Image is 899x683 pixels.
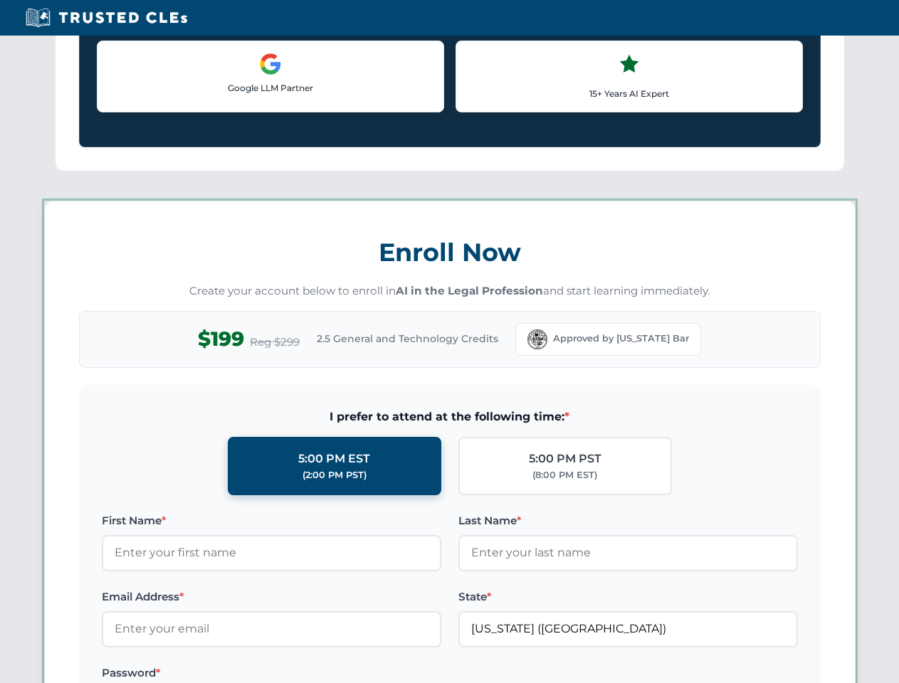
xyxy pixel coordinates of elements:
h3: Enroll Now [79,230,821,275]
label: First Name [102,512,441,529]
input: Florida (FL) [458,611,798,647]
label: Password [102,665,441,682]
span: $199 [198,323,244,355]
span: Reg $299 [250,334,300,351]
label: State [458,588,798,605]
div: 5:00 PM PST [529,450,601,468]
strong: AI in the Legal Profession [396,284,543,297]
img: Florida Bar [527,329,547,349]
input: Enter your email [102,611,441,647]
p: Google LLM Partner [109,81,432,95]
p: Create your account below to enroll in and start learning immediately. [79,283,821,300]
img: Trusted CLEs [21,7,191,28]
p: 15+ Years AI Expert [468,87,791,100]
label: Last Name [458,512,798,529]
div: (2:00 PM PST) [303,468,367,482]
img: Google [259,53,282,75]
span: 2.5 General and Technology Credits [317,331,498,346]
input: Enter your first name [102,535,441,571]
div: (8:00 PM EST) [532,468,597,482]
input: Enter your last name [458,535,798,571]
span: Approved by [US_STATE] Bar [553,332,689,346]
div: 5:00 PM EST [298,450,370,468]
label: Email Address [102,588,441,605]
span: I prefer to attend at the following time: [102,408,798,426]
